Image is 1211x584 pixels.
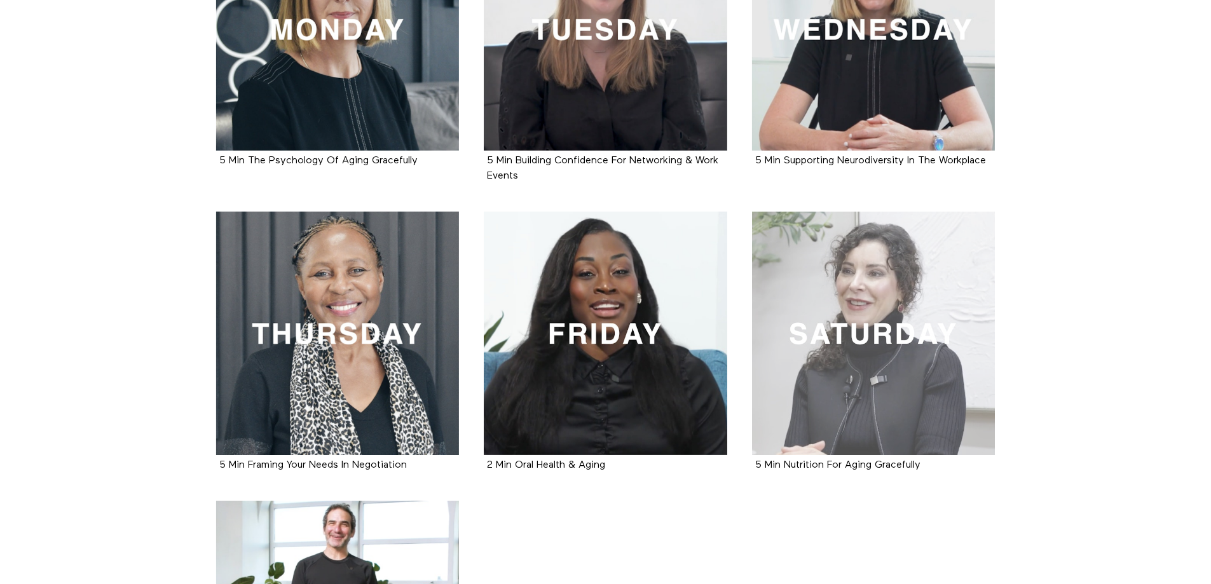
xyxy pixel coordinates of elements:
a: 5 Min Framing Your Needs In Negotiation [216,212,460,455]
strong: 5 Min Supporting Neurodiversity In The Workplace [755,156,986,166]
a: 5 Min Supporting Neurodiversity In The Workplace [755,156,986,165]
a: 5 Min Nutrition For Aging Gracefully [755,460,920,470]
strong: 5 Min The Psychology Of Aging Gracefully [219,156,418,166]
a: 2 Min Oral Health & Aging [487,460,605,470]
a: 5 Min Nutrition For Aging Gracefully [752,212,995,455]
a: 5 Min Building Confidence For Networking & Work Events [487,156,718,180]
a: 5 Min Framing Your Needs In Negotiation [219,460,407,470]
a: 2 Min Oral Health & Aging [484,212,727,455]
a: 5 Min The Psychology Of Aging Gracefully [219,156,418,165]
